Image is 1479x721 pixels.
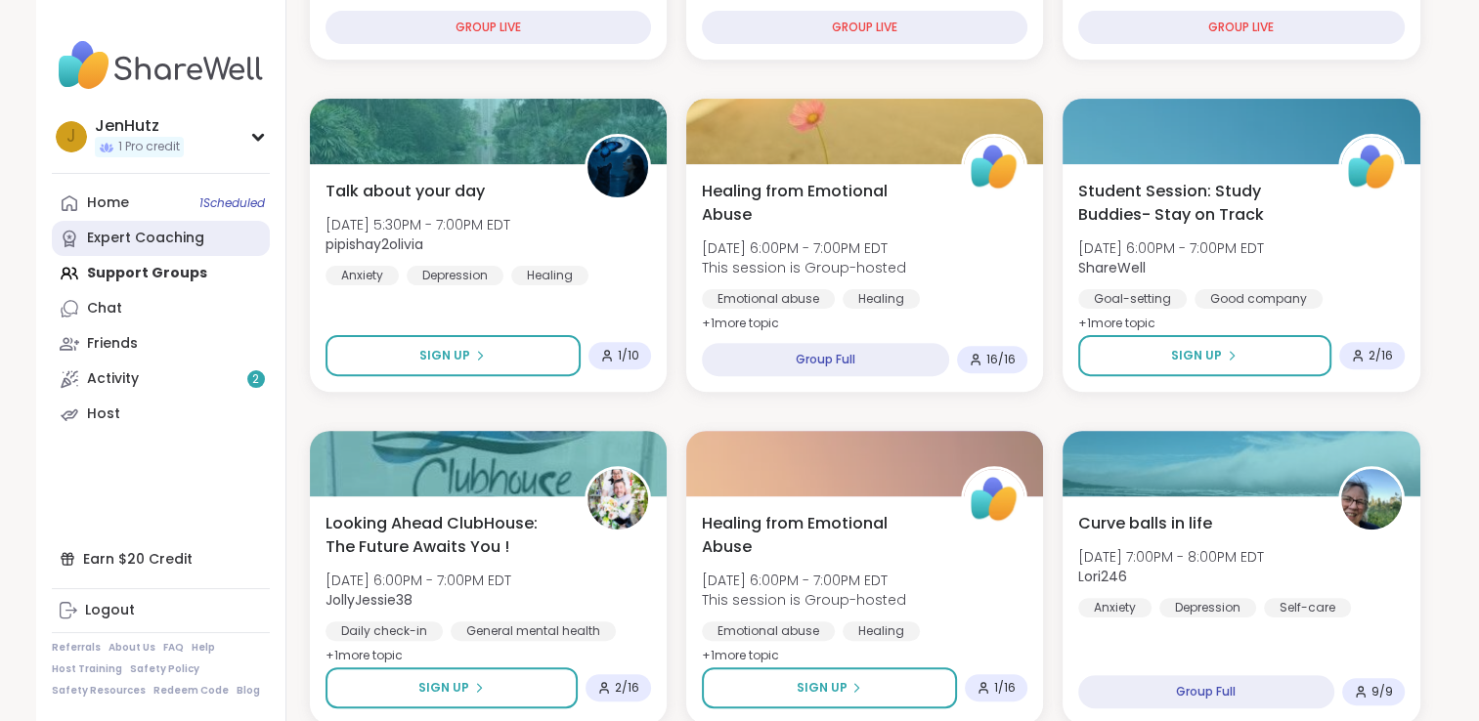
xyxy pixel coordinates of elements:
span: [DATE] 6:00PM - 7:00PM EDT [1078,238,1264,258]
div: GROUP LIVE [1078,11,1404,44]
div: Emotional abuse [702,289,835,309]
div: Healing [843,289,920,309]
button: Sign Up [702,667,957,708]
span: This session is Group-hosted [702,258,906,277]
img: ShareWell [964,137,1024,197]
span: 1 / 16 [994,680,1016,696]
a: Blog [237,684,260,698]
a: Safety Policy [130,662,199,676]
span: Sign Up [419,347,470,364]
div: Logout [85,601,135,620]
span: This session is Group-hosted [702,590,906,610]
span: [DATE] 7:00PM - 8:00PM EDT [1078,547,1264,567]
img: pipishay2olivia [587,137,648,197]
span: Healing from Emotional Abuse [702,180,939,227]
a: Chat [52,291,270,326]
div: General mental health [451,621,616,641]
div: Host [87,404,120,424]
img: JollyJessie38 [587,469,648,530]
a: Host Training [52,662,122,676]
a: Expert Coaching [52,221,270,256]
a: Safety Resources [52,684,146,698]
span: 1 / 10 [618,348,639,363]
span: 9 / 9 [1371,684,1393,700]
span: 2 / 16 [615,680,639,696]
div: Chat [87,299,122,318]
img: Lori246 [1341,469,1402,530]
img: ShareWell Nav Logo [52,31,270,100]
span: Curve balls in life [1078,512,1212,535]
span: Talk about your day [326,180,485,203]
div: Friends [87,334,138,354]
div: Goal-setting [1078,289,1187,309]
a: Activity2 [52,361,270,397]
a: Home1Scheduled [52,186,270,221]
span: Sign Up [1171,347,1222,364]
span: Sign Up [796,679,847,697]
span: [DATE] 6:00PM - 7:00PM EDT [702,571,906,590]
b: ShareWell [1078,258,1146,277]
button: Sign Up [1078,335,1330,376]
span: 1 Scheduled [199,195,265,211]
div: Activity [87,369,139,389]
span: [DATE] 6:00PM - 7:00PM EDT [702,238,906,258]
a: Logout [52,593,270,628]
div: GROUP LIVE [326,11,651,44]
span: 2 [252,371,259,388]
div: Expert Coaching [87,229,204,248]
a: Host [52,397,270,432]
b: JollyJessie38 [326,590,413,610]
div: Depression [407,266,503,285]
div: Healing [843,621,920,641]
div: Healing [511,266,588,285]
a: Referrals [52,641,101,655]
div: Daily check-in [326,621,443,641]
div: JenHutz [95,115,184,137]
div: Anxiety [1078,598,1152,617]
b: Lori246 [1078,567,1127,586]
span: Student Session: Study Buddies- Stay on Track [1078,180,1316,227]
img: ShareWell [1341,137,1402,197]
span: Looking Ahead ClubHouse: The Future Awaits You ! [326,512,563,559]
div: Anxiety [326,266,399,285]
div: Group Full [1078,675,1333,708]
div: Emotional abuse [702,621,835,641]
button: Sign Up [326,335,581,376]
a: Friends [52,326,270,361]
span: [DATE] 6:00PM - 7:00PM EDT [326,571,511,590]
a: About Us [109,641,155,655]
div: Earn $20 Credit [52,541,270,576]
span: 1 Pro credit [118,139,180,155]
a: FAQ [163,641,184,655]
b: pipishay2olivia [326,234,423,254]
span: Sign Up [418,679,469,697]
div: Home [87,193,129,213]
div: Depression [1159,598,1256,617]
span: J [66,124,75,149]
span: [DATE] 5:30PM - 7:00PM EDT [326,215,510,234]
a: Help [192,641,215,655]
img: ShareWell [964,469,1024,530]
div: Self-care [1264,598,1351,617]
div: Good company [1195,289,1323,309]
a: Redeem Code [153,684,229,698]
div: GROUP LIVE [702,11,1027,44]
span: 16 / 16 [986,352,1016,367]
div: Group Full [702,343,949,376]
span: 2 / 16 [1369,348,1393,363]
button: Sign Up [326,667,578,708]
span: Healing from Emotional Abuse [702,512,939,559]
